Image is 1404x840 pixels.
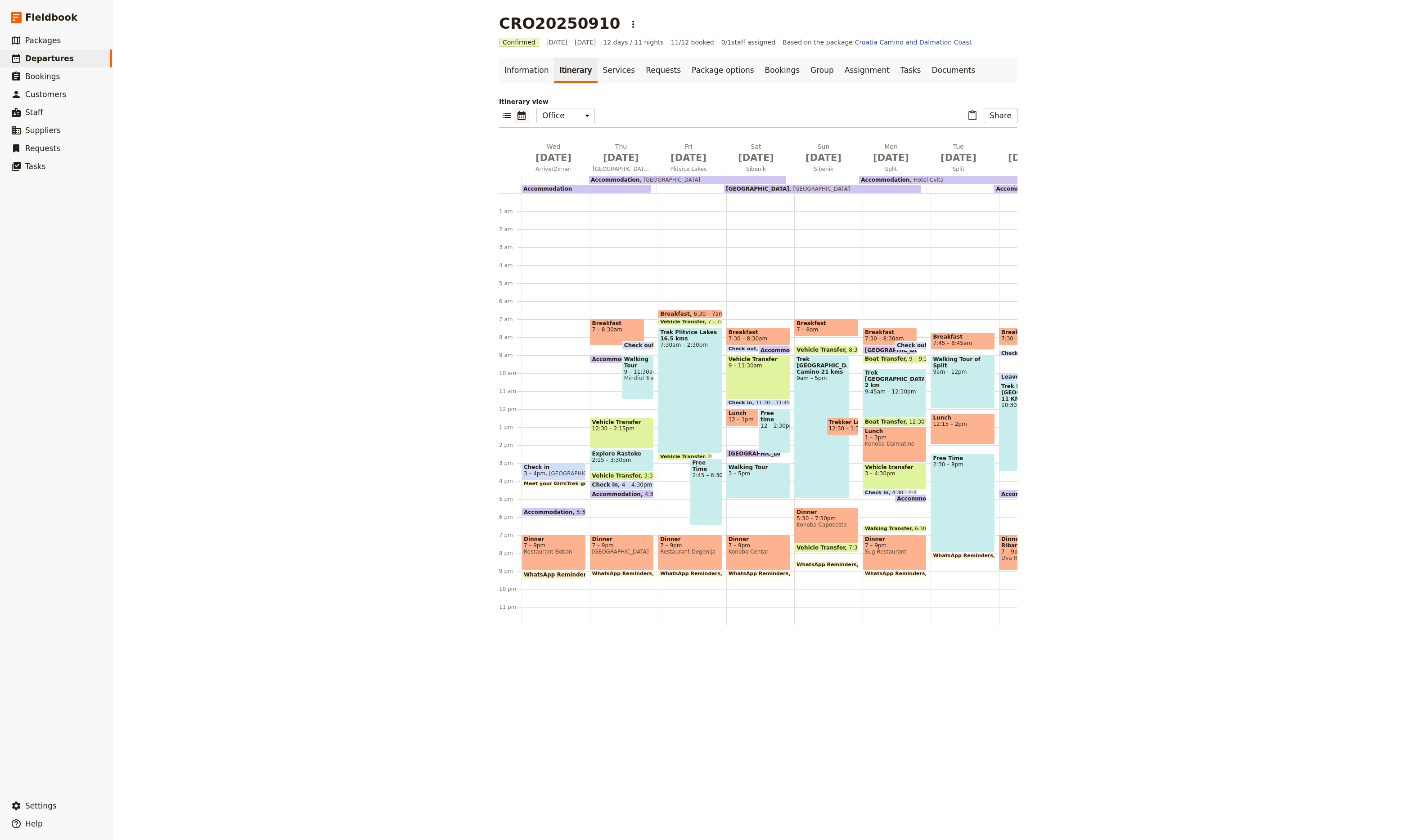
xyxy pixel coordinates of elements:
span: Meet your GirlsTrek guide [524,481,599,487]
span: 2:30 – 2:45pm [708,454,744,460]
div: Accommodation4:30pm – 8:30am [999,490,1063,498]
div: 1 pm [499,424,522,431]
span: 3 – 4:30pm [865,470,925,477]
button: Fri [DATE]Plitvice Lakes [657,142,724,175]
div: Check out [895,341,927,350]
a: Documents [926,58,981,83]
span: 12:30 – 1:30pm [829,425,871,432]
span: [GEOGRAPHIC_DATA]: [PERSON_NAME][STREET_ADDRESS] · 10000 [GEOGRAPHIC_DATA] [545,470,788,477]
div: Dinner: Dva Ribara7 – 9pmDva Ribara Restaurant [999,535,1053,570]
span: Boat Transfer [865,419,909,425]
h2: Wed [525,142,582,165]
span: [GEOGRAPHIC_DATA] [789,186,850,192]
div: WhatsApp Reminders [590,571,654,577]
span: 7 – 9pm [1001,549,1051,555]
div: Vehicle transfer3 – 4:30pm [863,463,927,489]
span: Customers [25,90,66,99]
div: 10 am [499,370,522,377]
div: WhatsApp Reminders [794,562,859,568]
span: Restaurant Degenija [660,549,720,555]
div: Dinner7 – 9pmSug Restaurant [863,535,927,570]
div: Breakfast7:45 – 8:45amWalking Tour of Split9am – 12pmLunch12:15 – 2pmFree Time2:30 – 8pmWhatsApp ... [931,193,999,625]
div: Lunch12:15 – 2pm [931,413,995,444]
div: 5 pm [499,496,522,503]
span: WhatsApp Reminders [592,571,656,576]
span: 9 – 11:30am [624,369,652,375]
span: Sibenik [724,165,788,173]
div: WhatsApp Reminders [658,571,722,577]
span: [GEOGRAPHIC_DATA] [865,347,932,353]
button: Calendar view [514,108,529,123]
span: Hotel Cvita [910,177,944,183]
span: Arrive/Dinner [522,165,585,173]
span: Vehicle Transfer [796,545,849,551]
span: 0 / 1 staff assigned [721,38,775,47]
span: Trek [GEOGRAPHIC_DATA] 2 km [865,370,925,389]
div: Walking Tour9 – 11:30amMindful Travel [GEOGRAPHIC_DATA] [622,355,654,399]
span: [DATE] [930,151,987,165]
span: [DATE] [660,151,717,165]
span: [GEOGRAPHIC_DATA] [726,186,789,192]
button: List view [499,108,514,123]
button: Sun [DATE]Sibenik [792,142,859,175]
div: Accommodation5:30pm – 9am [522,508,586,516]
span: Explore Rastoke [592,451,652,457]
span: Walking Tour [729,464,788,470]
div: Free time12 – 2:30pm [758,409,790,453]
span: Vehicle Transfer [592,473,644,479]
span: Konoba Centar [729,549,788,555]
div: 6 pm [499,514,522,521]
span: Bookings [25,72,60,81]
span: Based on the package: [783,38,972,47]
span: Free time [760,410,788,423]
div: Vehicle Transfer7:30 – 8pm [794,544,859,552]
div: Accommodation4:30pm – 8:30am [590,490,654,498]
button: Share [984,108,1017,123]
span: WhatsApp Reminders [796,562,860,567]
span: WhatsApp Reminders [524,572,593,578]
span: Packages [25,36,61,45]
div: 8 pm [499,550,522,557]
span: 2:30 – 8pm [933,461,993,468]
span: WhatsApp Reminders [729,571,792,576]
div: [GEOGRAPHIC_DATA][GEOGRAPHIC_DATA] [724,185,921,193]
button: Sat [DATE]Sibenik [724,142,792,175]
div: Lunch1 – 3pmKonoba Dalmatino [863,427,927,462]
div: Accommodation[PERSON_NAME] [994,185,1124,193]
div: Free Time2:45 – 6:30pm [690,458,722,525]
div: Dinner7 – 9pmRestaurant Degenija [658,535,722,570]
div: Breakfast7 – 8amVehicle Transfer8:30 – 9amTrek [GEOGRAPHIC_DATA] Camino 21 kms9am – 5pmTrekker Lu... [794,193,863,625]
h2: Thu [593,142,649,165]
span: Accommodation [760,347,813,353]
span: Check out [624,342,658,349]
span: [DATE] – [DATE] [546,38,596,47]
div: Vehicle Transfer7 – 7:10am [658,319,722,325]
div: Breakfast7:30 – 8:30am [863,328,917,345]
span: Split [927,165,990,173]
h2: Tue [930,142,987,165]
span: [DATE] [525,151,582,165]
h1: CRO20250910 [499,14,620,32]
span: 3 – 4pm [524,470,545,477]
h2: Fri [660,142,717,165]
div: 10 pm [499,585,522,593]
span: Suppliers [25,126,61,135]
div: Breakfast7 – 8:30am [590,319,644,345]
span: 12 – 2:30pm [760,423,788,429]
span: Confirmed [499,38,539,47]
div: Dinner7 – 9pm[GEOGRAPHIC_DATA] [590,535,654,570]
span: Vehicle Transfer [796,347,849,353]
span: Accommodation [897,496,949,501]
span: Check in [865,490,892,496]
div: Check in11:30 – 11:45am [726,400,791,406]
span: Lunch [865,428,925,434]
div: 7 am [499,316,522,323]
span: Dinner [660,536,720,542]
span: Sibenik [792,165,855,173]
span: [DATE] [863,151,919,165]
div: Check in4:30 – 4:45pm [863,490,917,496]
div: 3 pm [499,460,522,467]
span: 7 – 9pm [592,542,652,549]
span: 3:30 – 4pm [644,473,675,479]
span: Check in [592,482,622,488]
